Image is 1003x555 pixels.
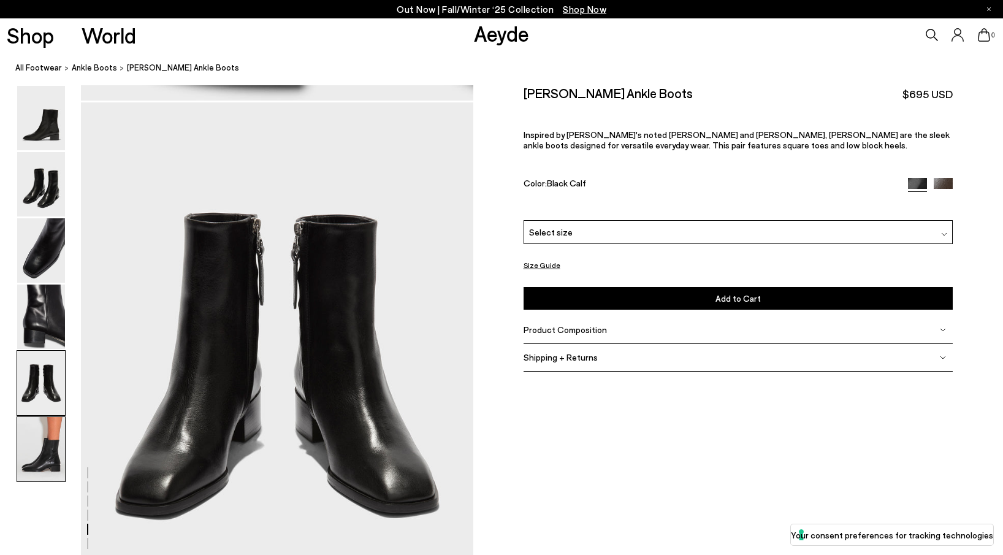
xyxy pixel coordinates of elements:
[524,129,950,150] span: Inspired by [PERSON_NAME]'s noted [PERSON_NAME] and [PERSON_NAME], [PERSON_NAME] are the sleek an...
[82,25,136,46] a: World
[791,529,993,542] label: Your consent preferences for tracking technologies
[17,351,65,415] img: Lee Leather Ankle Boots - Image 5
[547,178,586,188] span: Black Calf
[17,86,65,150] img: Lee Leather Ankle Boots - Image 1
[15,61,62,74] a: All Footwear
[7,25,54,46] a: Shop
[17,152,65,216] img: Lee Leather Ankle Boots - Image 2
[397,2,606,17] p: Out Now | Fall/Winter ‘25 Collection
[524,352,598,362] span: Shipping + Returns
[474,20,529,46] a: Aeyde
[902,86,953,102] span: $695 USD
[563,4,606,15] span: Navigate to /collections/new-in
[941,231,947,237] img: svg%3E
[127,61,239,74] span: [PERSON_NAME] Ankle Boots
[978,28,990,42] a: 0
[940,354,946,361] img: svg%3E
[17,285,65,349] img: Lee Leather Ankle Boots - Image 4
[715,293,761,304] span: Add to Cart
[524,287,953,310] button: Add to Cart
[524,324,607,335] span: Product Composition
[72,61,117,74] a: ankle boots
[524,258,560,273] button: Size Guide
[15,52,1003,85] nav: breadcrumb
[940,327,946,333] img: svg%3E
[17,218,65,283] img: Lee Leather Ankle Boots - Image 3
[990,32,996,39] span: 0
[72,63,117,72] span: ankle boots
[791,524,993,545] button: Your consent preferences for tracking technologies
[524,178,894,192] div: Color:
[529,225,573,238] span: Select size
[17,417,65,481] img: Lee Leather Ankle Boots - Image 6
[524,85,693,101] h2: [PERSON_NAME] Ankle Boots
